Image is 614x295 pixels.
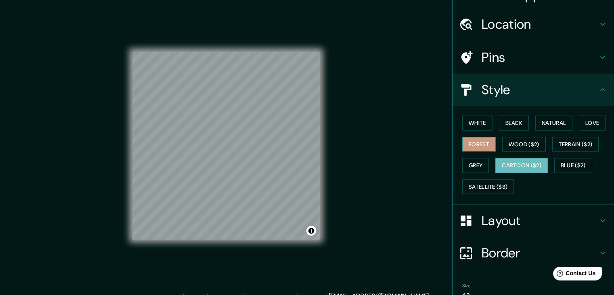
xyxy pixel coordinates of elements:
label: Size [462,282,471,289]
div: Border [453,237,614,269]
button: Satellite ($3) [462,179,514,194]
div: Layout [453,204,614,237]
button: Grey [462,158,489,173]
h4: Layout [482,213,598,229]
button: Black [499,116,529,131]
div: Pins [453,41,614,74]
div: Location [453,8,614,40]
h4: Border [482,245,598,261]
button: Natural [535,116,572,131]
button: Forest [462,137,496,152]
h4: Style [482,82,598,98]
button: Terrain ($2) [552,137,599,152]
canvas: Map [132,52,320,240]
div: Style [453,74,614,106]
h4: Pins [482,49,598,65]
button: Cartoon ($2) [495,158,548,173]
button: White [462,116,492,131]
button: Blue ($2) [554,158,592,173]
button: Wood ($2) [502,137,546,152]
iframe: Help widget launcher [542,263,605,286]
h4: Location [482,16,598,32]
button: Love [579,116,606,131]
button: Toggle attribution [306,226,316,236]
